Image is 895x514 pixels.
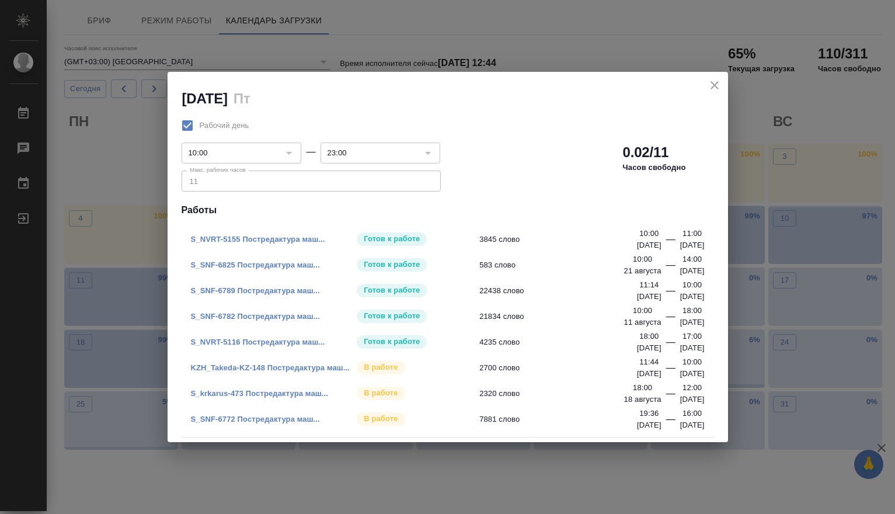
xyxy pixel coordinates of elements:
span: 2700 слово [479,362,645,374]
p: 17:00 [682,331,702,342]
div: — [666,361,675,380]
p: Готов к работе [364,233,420,245]
p: [DATE] [637,239,661,251]
p: [DATE] [637,419,661,431]
h2: [DATE] [182,91,228,106]
p: 18:00 [682,305,702,317]
p: Готов к работе [364,259,420,270]
p: [DATE] [637,342,661,354]
p: 12:00 [682,382,702,394]
p: В работе [364,387,398,399]
p: 18:00 [639,331,659,342]
div: — [666,284,675,303]
p: Готов к работе [364,284,420,296]
a: KZH_Takeda-KZ-148 Постредактура маш... [191,363,350,372]
p: 10:00 [682,279,702,291]
p: 18 августа [624,394,661,405]
a: S_SNF-6789 Постредактура маш... [191,286,320,295]
p: Готов к работе [364,336,420,348]
p: [DATE] [680,394,705,405]
div: — [666,387,675,405]
p: 21 августа [624,265,661,277]
p: [DATE] [680,291,705,303]
p: 11:00 [682,228,702,239]
p: [DATE] [680,317,705,328]
div: — [666,232,675,251]
a: S_SNF-6825 Постредактура маш... [191,261,320,269]
span: 2320 слово [479,388,645,400]
span: 583 слово [479,259,645,271]
button: close [706,77,723,94]
p: 11:44 [639,356,659,368]
p: [DATE] [680,368,705,380]
a: S_NVRT-5116 Постредактура маш... [191,338,325,346]
div: — [666,412,675,431]
p: 10:00 [633,253,652,265]
p: [DATE] [637,368,661,380]
p: 16:00 [682,408,702,419]
p: В работе [364,362,398,373]
a: S_NVRT-5155 Постредактура маш... [191,235,325,244]
p: Готов к работе [364,310,420,322]
div: — [306,145,315,159]
p: В работе [364,413,398,425]
span: 21834 слово [479,311,645,322]
span: 4235 слово [479,336,645,348]
p: Часов свободно [623,162,686,173]
p: [DATE] [680,239,705,251]
div: — [666,258,675,277]
span: Рабочий день [200,120,249,131]
p: [DATE] [680,342,705,354]
a: S_krkarus-473 Постредактура маш... [191,389,328,398]
div: — [666,310,675,328]
p: 18:00 [633,382,652,394]
p: 14:00 [682,253,702,265]
p: 19:36 [639,408,659,419]
span: 3845 слово [479,234,645,245]
a: S_SNF-6772 Постредактура маш... [191,415,320,423]
span: 7881 слово [479,414,645,425]
h2: 0.02/11 [623,143,669,162]
a: S_SNF-6782 Постредактура маш... [191,312,320,321]
span: 22438 слово [479,285,645,297]
p: 10:00 [682,356,702,368]
p: 10:00 [633,305,652,317]
p: [DATE] [637,291,661,303]
p: 10:00 [639,228,659,239]
p: 11:14 [639,279,659,291]
h2: Пт [234,91,250,106]
p: [DATE] [680,265,705,277]
p: [DATE] [680,419,705,431]
p: 11 августа [624,317,661,328]
div: — [666,335,675,354]
h4: Работы [182,203,714,217]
